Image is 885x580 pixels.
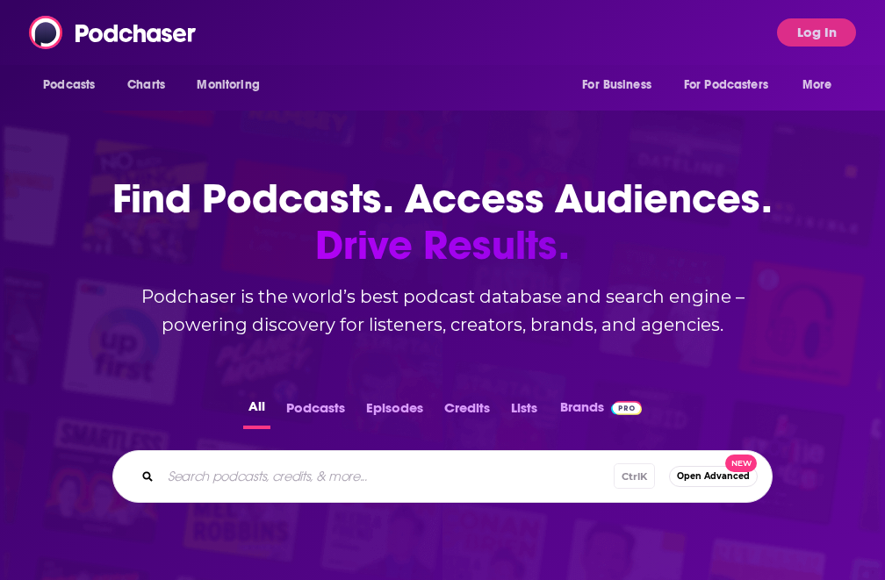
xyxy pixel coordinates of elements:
button: open menu [570,68,673,102]
button: All [243,395,270,429]
input: Search podcasts, credits, & more... [161,462,614,490]
span: Monitoring [197,73,259,97]
img: Podchaser - Follow, Share and Rate Podcasts [29,16,198,49]
h2: Podchaser is the world’s best podcast database and search engine – powering discovery for listene... [91,283,794,339]
span: Charts [127,73,165,97]
h1: Find Podcasts. Access Audiences. [91,175,794,269]
span: Podcasts [43,73,95,97]
button: open menu [31,68,118,102]
img: Podchaser Pro [611,401,642,415]
button: Episodes [361,395,428,429]
span: More [802,73,832,97]
span: New [725,455,757,473]
button: open menu [790,68,854,102]
div: Search podcasts, credits, & more... [112,450,773,503]
span: Ctrl K [614,463,655,489]
span: Drive Results. [91,222,794,269]
a: BrandsPodchaser Pro [560,395,642,429]
button: Open AdvancedNew [669,466,758,487]
button: open menu [184,68,282,102]
button: open menu [673,68,794,102]
span: For Business [582,73,651,97]
button: Log In [777,18,856,47]
button: Lists [506,395,543,429]
button: Podcasts [281,395,350,429]
a: Charts [116,68,176,102]
span: Open Advanced [677,471,750,481]
button: Credits [439,395,495,429]
span: For Podcasters [684,73,768,97]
